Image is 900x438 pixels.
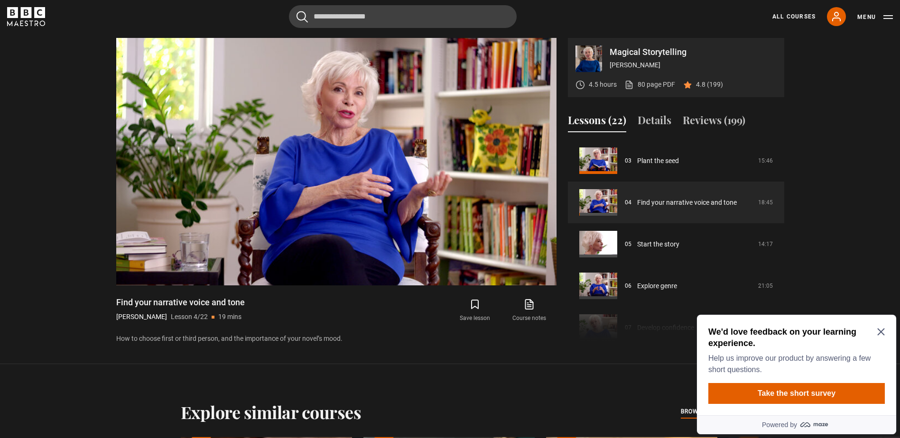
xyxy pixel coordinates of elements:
[7,7,45,26] svg: BBC Maestro
[116,38,557,285] video-js: Video Player
[681,407,720,417] a: browse all
[638,112,671,132] button: Details
[502,297,556,324] a: Course notes
[116,312,167,322] p: [PERSON_NAME]
[637,198,737,208] a: Find your narrative voice and tone
[772,12,816,21] a: All Courses
[171,312,208,322] p: Lesson 4/22
[857,12,893,22] button: Toggle navigation
[637,239,679,249] a: Start the story
[116,297,245,308] h1: Find your narrative voice and tone
[4,4,203,123] div: Optional study invitation
[184,17,192,25] button: Close Maze Prompt
[181,402,362,422] h2: Explore similar courses
[696,80,723,90] p: 4.8 (199)
[637,281,677,291] a: Explore genre
[289,5,517,28] input: Search
[681,407,720,416] span: browse all
[683,112,745,132] button: Reviews (199)
[448,297,502,324] button: Save lesson
[589,80,617,90] p: 4.5 hours
[568,112,626,132] button: Lessons (22)
[610,48,777,56] p: Magical Storytelling
[4,104,203,123] a: Powered by maze
[637,156,679,166] a: Plant the seed
[15,72,192,93] button: Take the short survey
[15,42,188,64] p: Help us improve our product by answering a few short questions.
[610,60,777,70] p: [PERSON_NAME]
[15,15,188,38] h2: We'd love feedback on your learning experience.
[297,11,308,23] button: Submit the search query
[218,312,241,322] p: 19 mins
[624,80,675,90] a: 80 page PDF
[116,334,557,344] p: How to choose first or third person, and the importance of your novel’s mood.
